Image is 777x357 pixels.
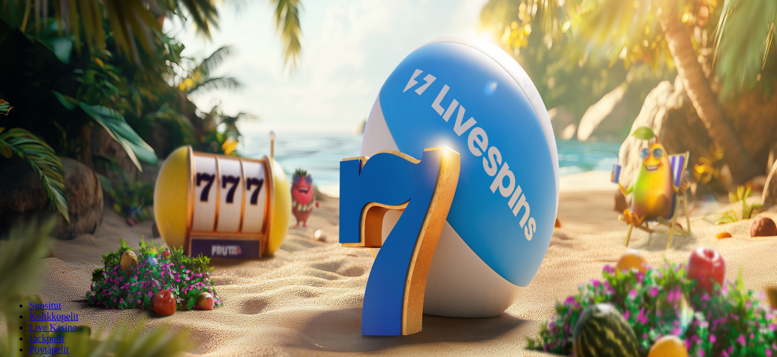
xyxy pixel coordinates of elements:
[29,300,61,311] a: Suositut
[29,344,69,355] a: Pöytäpelit
[29,333,65,344] a: Jackpotit
[29,322,77,333] a: Live Kasino
[29,311,79,322] a: Kolikkopelit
